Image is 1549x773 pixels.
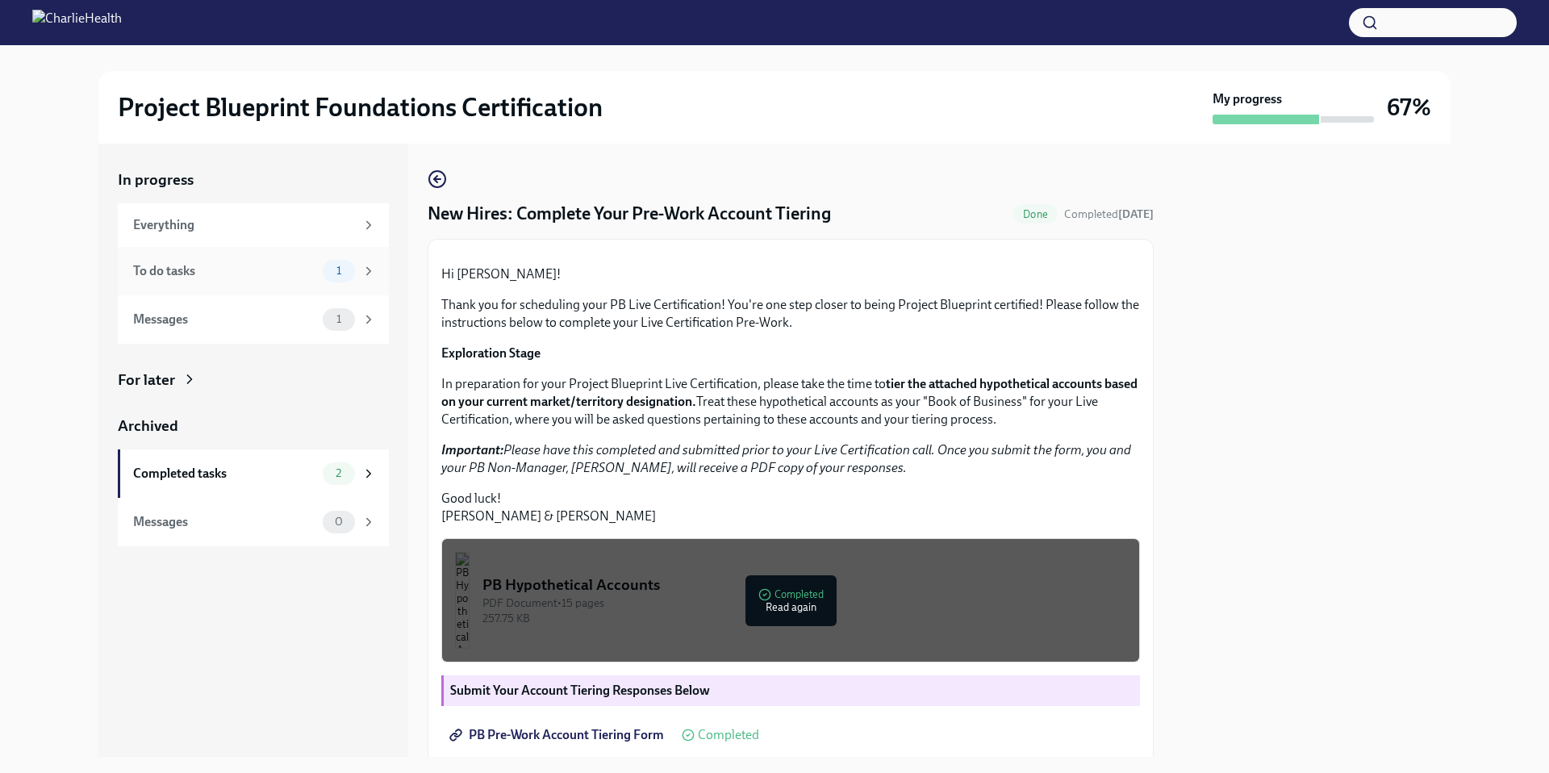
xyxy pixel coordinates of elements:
[441,538,1140,662] button: PB Hypothetical AccountsPDF Document•15 pages257.75 KBCompletedRead again
[482,611,1126,626] div: 257.75 KB
[327,313,351,325] span: 1
[441,442,1131,475] em: Please have this completed and submitted prior to your Live Certification call. Once you submit t...
[441,296,1140,332] p: Thank you for scheduling your PB Live Certification! You're one step closer to being Project Blue...
[133,216,355,234] div: Everything
[118,370,389,391] a: For later
[32,10,122,36] img: CharlieHealth
[1213,90,1282,108] strong: My progress
[118,203,389,247] a: Everything
[482,595,1126,611] div: PDF Document • 15 pages
[118,169,389,190] a: In progress
[453,727,664,743] span: PB Pre-Work Account Tiering Form
[325,516,353,528] span: 0
[118,498,389,546] a: Messages0
[441,442,503,458] strong: Important:
[118,247,389,295] a: To do tasks1
[1013,208,1058,220] span: Done
[326,467,351,479] span: 2
[118,295,389,344] a: Messages1
[441,345,541,361] strong: Exploration Stage
[441,265,1140,283] p: Hi [PERSON_NAME]!
[118,370,175,391] div: For later
[327,265,351,277] span: 1
[1064,207,1154,221] span: Completed
[118,91,603,123] h2: Project Blueprint Foundations Certification
[133,262,316,280] div: To do tasks
[1064,207,1154,222] span: October 8th, 2025 09:35
[133,311,316,328] div: Messages
[482,575,1126,595] div: PB Hypothetical Accounts
[118,416,389,437] a: Archived
[441,375,1140,428] p: In preparation for your Project Blueprint Live Certification, please take the time to Treat these...
[428,202,831,226] h4: New Hires: Complete Your Pre-Work Account Tiering
[455,552,470,649] img: PB Hypothetical Accounts
[698,729,759,742] span: Completed
[133,513,316,531] div: Messages
[1118,207,1154,221] strong: [DATE]
[441,719,675,751] a: PB Pre-Work Account Tiering Form
[450,683,710,698] strong: Submit Your Account Tiering Responses Below
[118,449,389,498] a: Completed tasks2
[133,465,316,483] div: Completed tasks
[441,490,1140,525] p: Good luck! [PERSON_NAME] & [PERSON_NAME]
[1387,93,1431,122] h3: 67%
